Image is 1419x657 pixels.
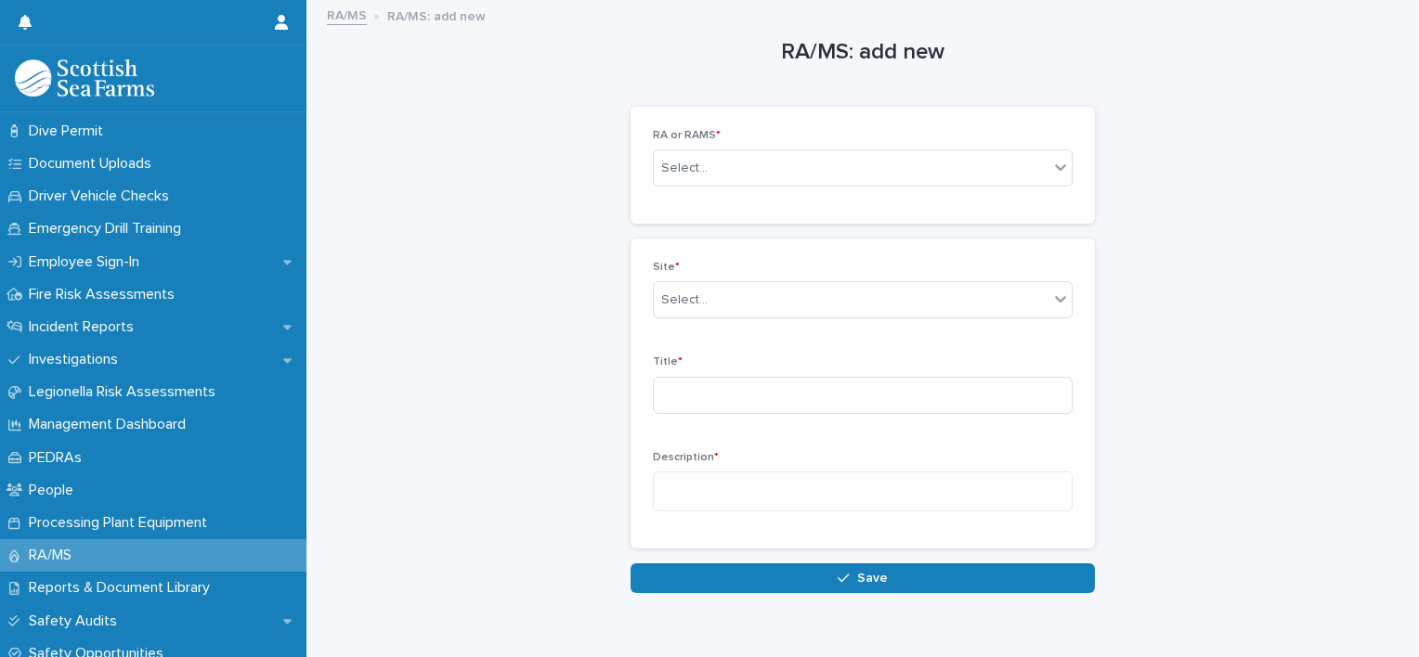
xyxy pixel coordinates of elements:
p: Investigations [21,351,133,368]
span: Description [653,452,719,463]
div: Select... [661,290,708,310]
span: Save [857,572,888,585]
span: Title [653,356,683,367]
p: Emergency Drill Training [21,220,196,238]
p: Fire Risk Assessments [21,286,189,303]
p: RA/MS: add new [387,5,486,25]
p: People [21,482,88,499]
p: Reports & Document Library [21,579,225,597]
span: RA or RAMS [653,130,721,141]
span: Site [653,262,680,273]
p: Dive Permit [21,122,118,140]
p: PEDRAs [21,449,97,467]
h1: RA/MS: add new [631,39,1095,66]
button: Save [631,563,1095,593]
p: Employee Sign-In [21,253,154,271]
div: Select... [661,159,708,178]
p: Processing Plant Equipment [21,514,222,532]
p: Incident Reports [21,318,149,336]
p: Legionella Risk Assessments [21,383,230,401]
p: RA/MS [21,547,86,564]
p: Management Dashboard [21,416,201,433]
p: Safety Audits [21,612,132,630]
p: Document Uploads [21,155,166,173]
p: Driver Vehicle Checks [21,187,184,205]
img: bPIBxiqnSb2ggTQWdOVV [15,59,154,97]
a: RA/MS [327,4,367,25]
